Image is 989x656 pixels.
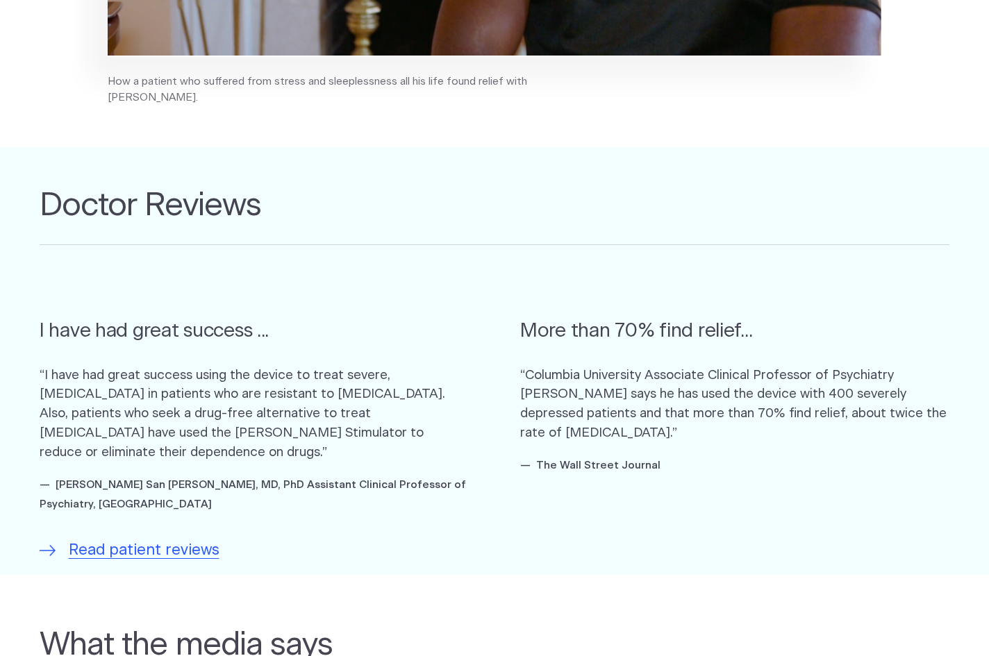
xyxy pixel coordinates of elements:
[520,317,949,346] h5: More than 70% find relief...
[108,74,559,106] figcaption: How a patient who suffered from stress and sleeplessness all his life found relief with [PERSON_N...
[520,460,660,471] cite: — The Wall Street Journal
[69,539,219,562] span: Read patient reviews
[40,187,949,245] h2: Doctor Reviews
[520,366,949,443] p: “Columbia University Associate Clinical Professor of Psychiatry [PERSON_NAME] says he has used th...
[40,480,466,510] cite: — [PERSON_NAME] San [PERSON_NAME], MD, PhD Assistant Clinical Professor of Psychiatry, [GEOGRAPHI...
[40,366,469,462] p: “I have had great success using the device to treat severe, [MEDICAL_DATA] in patients who are re...
[40,317,469,346] h5: I have had great success ...
[40,539,219,562] a: Read patient reviews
